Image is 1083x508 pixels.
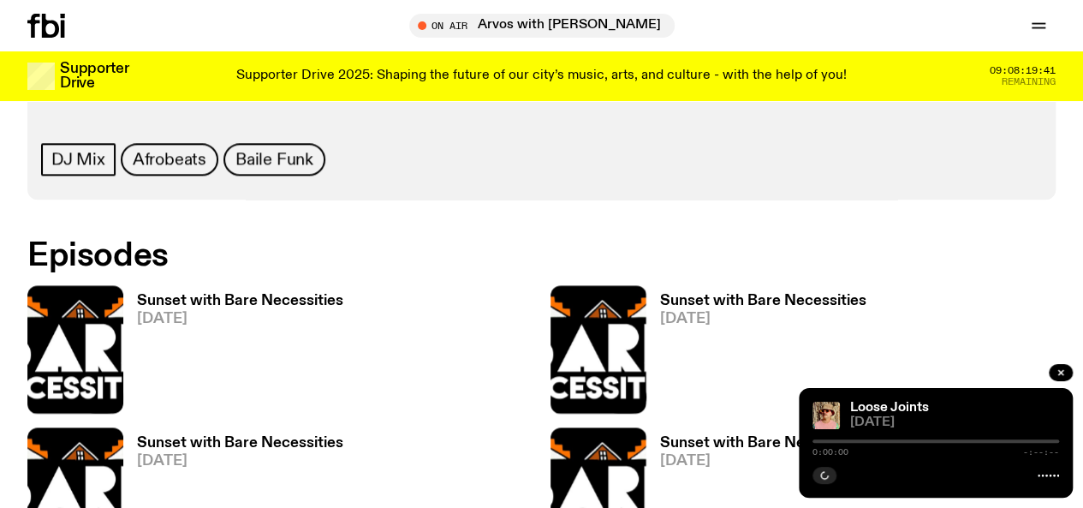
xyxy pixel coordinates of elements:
img: Bare Necessities [550,285,646,413]
h3: Sunset with Bare Necessities [660,294,866,308]
h3: Supporter Drive [60,62,128,91]
span: DJ Mix [51,150,105,169]
a: Loose Joints [850,401,929,415]
span: [DATE] [137,312,343,326]
h2: Episodes [27,241,707,272]
span: 09:08:19:41 [990,66,1056,75]
img: Bare Necessities [27,285,123,413]
a: DJ Mix [41,143,116,176]
h3: Sunset with Bare Necessities [137,436,343,451]
span: [DATE] [660,454,866,469]
span: [DATE] [137,454,343,469]
h3: Sunset with Bare Necessities [137,294,343,308]
span: [DATE] [660,312,866,326]
a: Afrobeats [121,143,218,176]
span: 0:00:00 [812,448,848,457]
a: Sunset with Bare Necessities[DATE] [646,294,866,413]
button: On AirArvos with [PERSON_NAME] [409,14,675,38]
span: [DATE] [850,416,1059,429]
span: Remaining [1002,77,1056,87]
p: Supporter Drive 2025: Shaping the future of our city’s music, arts, and culture - with the help o... [236,69,847,84]
a: Sunset with Bare Necessities[DATE] [123,294,343,413]
span: Baile Funk [235,150,313,169]
h3: Sunset with Bare Necessities [660,436,866,451]
span: -:--:-- [1023,448,1059,457]
span: Afrobeats [133,150,206,169]
a: Baile Funk [223,143,325,176]
img: Tyson stands in front of a paperbark tree wearing orange sunglasses, a suede bucket hat and a pin... [812,402,840,429]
